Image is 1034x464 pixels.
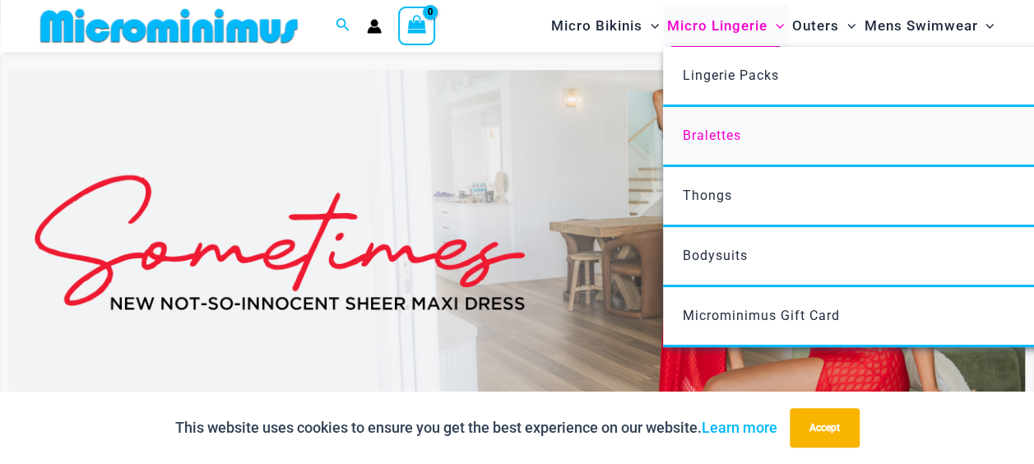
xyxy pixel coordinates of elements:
[663,5,788,47] a: Micro LingerieMenu ToggleMenu Toggle
[767,5,784,47] span: Menu Toggle
[683,188,732,203] span: Thongs
[864,5,977,47] span: Mens Swimwear
[683,67,779,83] span: Lingerie Packs
[551,5,642,47] span: Micro Bikinis
[792,5,839,47] span: Outers
[839,5,855,47] span: Menu Toggle
[336,16,350,36] a: Search icon link
[398,7,436,44] a: View Shopping Cart, empty
[702,419,777,436] a: Learn more
[860,5,998,47] a: Mens SwimwearMenu ToggleMenu Toggle
[367,19,382,34] a: Account icon link
[788,5,860,47] a: OutersMenu ToggleMenu Toggle
[545,2,1001,49] nav: Site Navigation
[683,128,741,143] span: Bralettes
[683,248,748,263] span: Bodysuits
[642,5,659,47] span: Menu Toggle
[790,408,860,448] button: Accept
[667,5,767,47] span: Micro Lingerie
[9,70,1025,415] img: Sometimes Red Maxi Dress
[34,7,304,44] img: MM SHOP LOGO FLAT
[977,5,994,47] span: Menu Toggle
[683,308,840,323] span: Microminimus Gift Card
[175,415,777,440] p: This website uses cookies to ensure you get the best experience on our website.
[547,5,663,47] a: Micro BikinisMenu ToggleMenu Toggle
